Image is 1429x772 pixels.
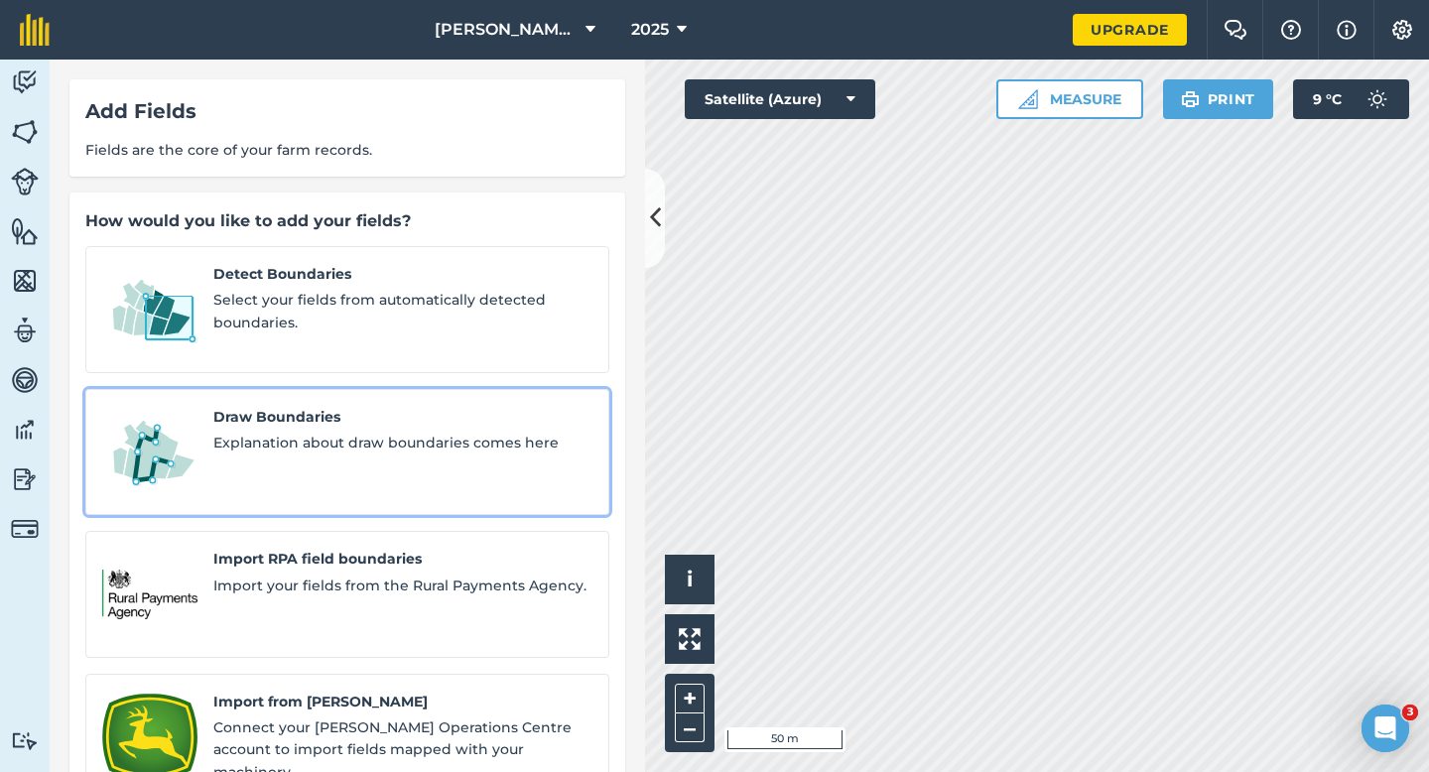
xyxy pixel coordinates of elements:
img: svg+xml;base64,PHN2ZyB4bWxucz0iaHR0cDovL3d3dy53My5vcmcvMjAwMC9zdmciIHdpZHRoPSI1NiIgaGVpZ2h0PSI2MC... [11,266,39,296]
img: svg+xml;base64,PD94bWwgdmVyc2lvbj0iMS4wIiBlbmNvZGluZz0idXRmLTgiPz4KPCEtLSBHZW5lcmF0b3I6IEFkb2JlIE... [11,67,39,97]
img: Two speech bubbles overlapping with the left bubble in the forefront [1224,20,1247,40]
span: Import from [PERSON_NAME] [213,691,592,712]
button: 9 °C [1293,79,1409,119]
span: Draw Boundaries [213,406,592,428]
img: svg+xml;base64,PD94bWwgdmVyc2lvbj0iMS4wIiBlbmNvZGluZz0idXRmLTgiPz4KPCEtLSBHZW5lcmF0b3I6IEFkb2JlIE... [11,515,39,543]
span: [PERSON_NAME] & Sons [435,18,578,42]
img: fieldmargin Logo [20,14,50,46]
button: i [665,555,714,604]
img: Ruler icon [1018,89,1038,109]
span: Import your fields from the Rural Payments Agency. [213,575,592,596]
span: Explanation about draw boundaries comes here [213,432,592,453]
div: How would you like to add your fields? [85,208,609,234]
img: svg+xml;base64,PD94bWwgdmVyc2lvbj0iMS4wIiBlbmNvZGluZz0idXRmLTgiPz4KPCEtLSBHZW5lcmF0b3I6IEFkb2JlIE... [11,731,39,750]
img: svg+xml;base64,PHN2ZyB4bWxucz0iaHR0cDovL3d3dy53My5vcmcvMjAwMC9zdmciIHdpZHRoPSIxNyIgaGVpZ2h0PSIxNy... [1337,18,1357,42]
img: svg+xml;base64,PHN2ZyB4bWxucz0iaHR0cDovL3d3dy53My5vcmcvMjAwMC9zdmciIHdpZHRoPSI1NiIgaGVpZ2h0PSI2MC... [11,216,39,246]
img: svg+xml;base64,PD94bWwgdmVyc2lvbj0iMS4wIiBlbmNvZGluZz0idXRmLTgiPz4KPCEtLSBHZW5lcmF0b3I6IEFkb2JlIE... [1358,79,1397,119]
button: – [675,713,705,742]
div: Add Fields [85,95,609,127]
a: Detect BoundariesDetect BoundariesSelect your fields from automatically detected boundaries. [85,246,609,373]
img: Detect Boundaries [102,263,197,356]
span: 2025 [631,18,669,42]
iframe: Intercom live chat [1362,705,1409,752]
img: svg+xml;base64,PD94bWwgdmVyc2lvbj0iMS4wIiBlbmNvZGluZz0idXRmLTgiPz4KPCEtLSBHZW5lcmF0b3I6IEFkb2JlIE... [11,168,39,195]
img: svg+xml;base64,PD94bWwgdmVyc2lvbj0iMS4wIiBlbmNvZGluZz0idXRmLTgiPz4KPCEtLSBHZW5lcmF0b3I6IEFkb2JlIE... [11,415,39,445]
img: svg+xml;base64,PHN2ZyB4bWxucz0iaHR0cDovL3d3dy53My5vcmcvMjAwMC9zdmciIHdpZHRoPSI1NiIgaGVpZ2h0PSI2MC... [11,117,39,147]
a: Import RPA field boundariesImport RPA field boundariesImport your fields from the Rural Payments ... [85,531,609,658]
a: Upgrade [1073,14,1187,46]
img: Import RPA field boundaries [102,548,197,641]
span: 3 [1402,705,1418,720]
img: Four arrows, one pointing top left, one top right, one bottom right and the last bottom left [679,628,701,650]
img: A cog icon [1390,20,1414,40]
span: Select your fields from automatically detected boundaries. [213,289,592,333]
span: Detect Boundaries [213,263,592,285]
button: Measure [996,79,1143,119]
img: svg+xml;base64,PHN2ZyB4bWxucz0iaHR0cDovL3d3dy53My5vcmcvMjAwMC9zdmciIHdpZHRoPSIxOSIgaGVpZ2h0PSIyNC... [1181,87,1200,111]
img: Draw Boundaries [102,406,197,499]
button: + [675,684,705,713]
span: i [687,567,693,591]
span: 9 ° C [1313,79,1342,119]
img: svg+xml;base64,PD94bWwgdmVyc2lvbj0iMS4wIiBlbmNvZGluZz0idXRmLTgiPz4KPCEtLSBHZW5lcmF0b3I6IEFkb2JlIE... [11,316,39,345]
a: Draw BoundariesDraw BoundariesExplanation about draw boundaries comes here [85,389,609,516]
img: svg+xml;base64,PD94bWwgdmVyc2lvbj0iMS4wIiBlbmNvZGluZz0idXRmLTgiPz4KPCEtLSBHZW5lcmF0b3I6IEFkb2JlIE... [11,464,39,494]
span: Import RPA field boundaries [213,548,592,570]
span: Fields are the core of your farm records. [85,139,609,161]
button: Print [1163,79,1274,119]
img: A question mark icon [1279,20,1303,40]
button: Satellite (Azure) [685,79,875,119]
img: svg+xml;base64,PD94bWwgdmVyc2lvbj0iMS4wIiBlbmNvZGluZz0idXRmLTgiPz4KPCEtLSBHZW5lcmF0b3I6IEFkb2JlIE... [11,365,39,395]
